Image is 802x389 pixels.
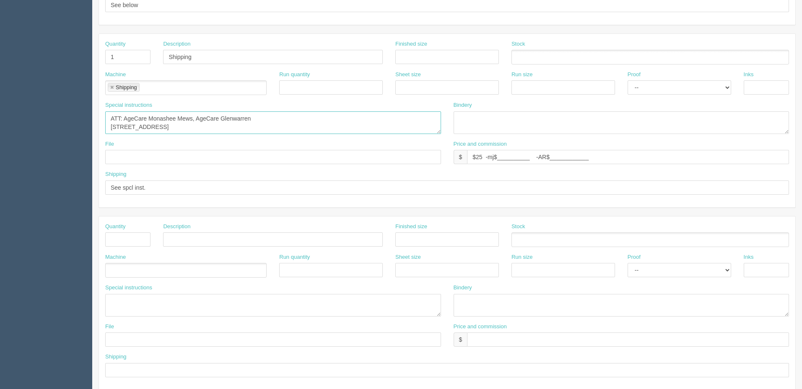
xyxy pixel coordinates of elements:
[395,40,427,48] label: Finished size
[511,71,533,79] label: Run size
[116,85,137,90] div: Shipping
[105,71,126,79] label: Machine
[105,140,114,148] label: File
[454,332,467,347] div: $
[105,101,152,109] label: Special instructions
[395,223,427,231] label: Finished size
[744,253,754,261] label: Inks
[454,150,467,164] div: $
[454,284,472,292] label: Bindery
[105,253,126,261] label: Machine
[454,140,507,148] label: Price and commission
[454,101,472,109] label: Bindery
[163,40,190,48] label: Description
[395,71,421,79] label: Sheet size
[511,223,525,231] label: Stock
[163,223,190,231] label: Description
[454,323,507,331] label: Price and commission
[105,353,127,361] label: Shipping
[279,253,310,261] label: Run quantity
[105,40,125,48] label: Quantity
[628,71,641,79] label: Proof
[105,223,125,231] label: Quantity
[395,253,421,261] label: Sheet size
[105,284,152,292] label: Special instructions
[279,71,310,79] label: Run quantity
[511,40,525,48] label: Stock
[744,71,754,79] label: Inks
[105,170,127,178] label: Shipping
[628,253,641,261] label: Proof
[105,323,114,331] label: File
[105,111,441,134] textarea: ATT: AgeCare Monashee Mews, [STREET_ADDRESS][PERSON_NAME][PERSON_NAME]
[511,253,533,261] label: Run size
